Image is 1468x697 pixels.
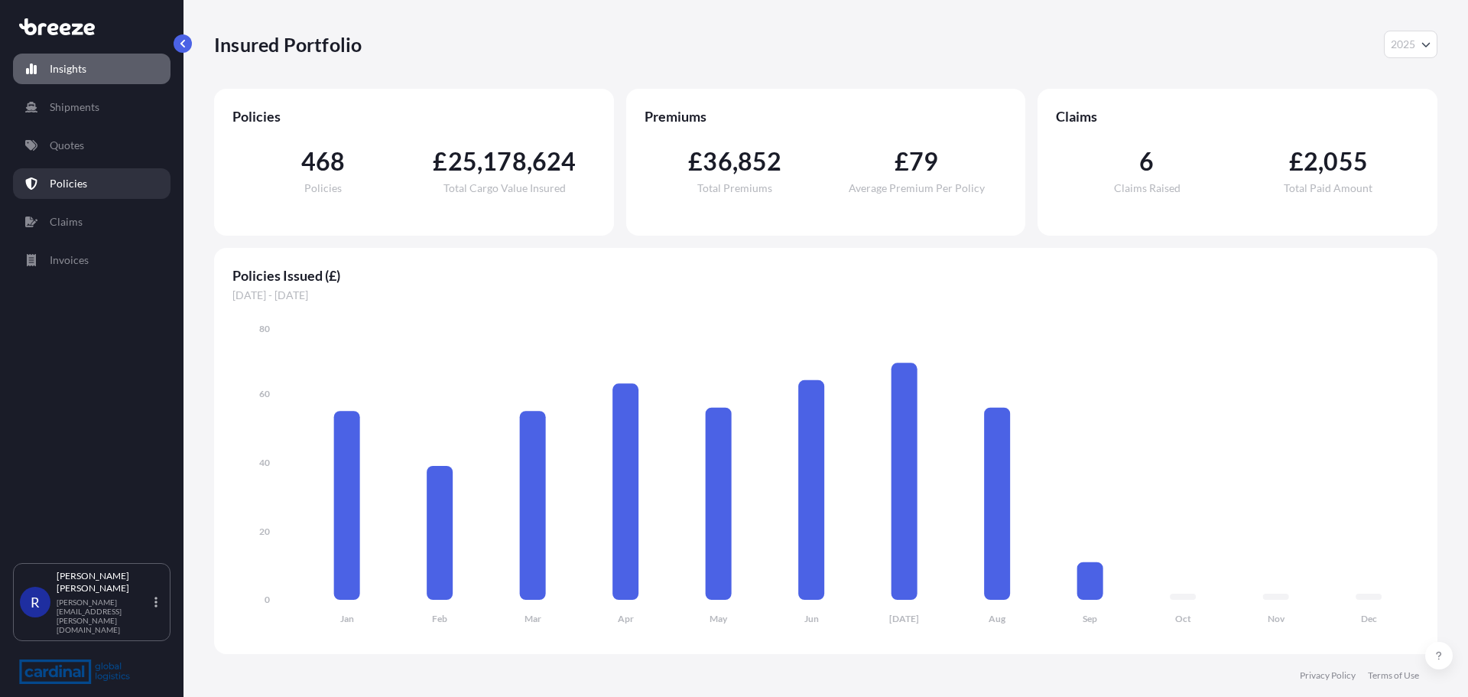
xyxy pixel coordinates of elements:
[482,149,527,174] span: 178
[50,138,84,153] p: Quotes
[527,149,532,174] span: ,
[259,457,270,468] tspan: 40
[13,245,171,275] a: Invoices
[1384,31,1437,58] button: Year Selector
[443,183,566,194] span: Total Cargo Value Insured
[1323,149,1368,174] span: 055
[1284,183,1372,194] span: Total Paid Amount
[1114,183,1181,194] span: Claims Raised
[50,176,87,191] p: Policies
[849,183,985,194] span: Average Premium Per Policy
[13,130,171,161] a: Quotes
[1083,613,1097,624] tspan: Sep
[738,149,782,174] span: 852
[232,107,596,125] span: Policies
[340,613,354,624] tspan: Jan
[57,598,151,634] p: [PERSON_NAME][EMAIL_ADDRESS][PERSON_NAME][DOMAIN_NAME]
[703,149,732,174] span: 36
[13,168,171,199] a: Policies
[1304,149,1318,174] span: 2
[895,149,909,174] span: £
[50,61,86,77] p: Insights
[804,613,819,624] tspan: Jun
[57,570,151,594] p: [PERSON_NAME] [PERSON_NAME]
[13,54,171,84] a: Insights
[433,149,447,174] span: £
[19,660,130,684] img: organization-logo
[232,288,1419,303] span: [DATE] - [DATE]
[13,92,171,122] a: Shipments
[50,214,83,230] p: Claims
[732,149,738,174] span: ,
[1268,613,1285,624] tspan: Nov
[432,613,447,624] tspan: Feb
[710,613,728,624] tspan: May
[50,99,99,115] p: Shipments
[1289,149,1304,174] span: £
[214,32,362,57] p: Insured Portfolio
[448,149,477,174] span: 25
[1175,613,1191,624] tspan: Oct
[1361,613,1377,624] tspan: Dec
[259,323,270,334] tspan: 80
[259,388,270,399] tspan: 60
[532,149,576,174] span: 624
[889,613,919,624] tspan: [DATE]
[697,183,772,194] span: Total Premiums
[618,613,634,624] tspan: Apr
[477,149,482,174] span: ,
[232,266,1419,285] span: Policies Issued (£)
[1300,669,1356,682] a: Privacy Policy
[259,526,270,537] tspan: 20
[1139,149,1154,174] span: 6
[31,594,40,610] span: R
[525,613,541,624] tspan: Mar
[1391,37,1415,52] span: 2025
[909,149,938,174] span: 79
[1368,669,1419,682] a: Terms of Use
[304,183,342,194] span: Policies
[50,252,89,268] p: Invoices
[301,149,346,174] span: 468
[1318,149,1323,174] span: ,
[265,594,270,605] tspan: 0
[989,613,1006,624] tspan: Aug
[13,207,171,237] a: Claims
[688,149,703,174] span: £
[645,107,1008,125] span: Premiums
[1056,107,1419,125] span: Claims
